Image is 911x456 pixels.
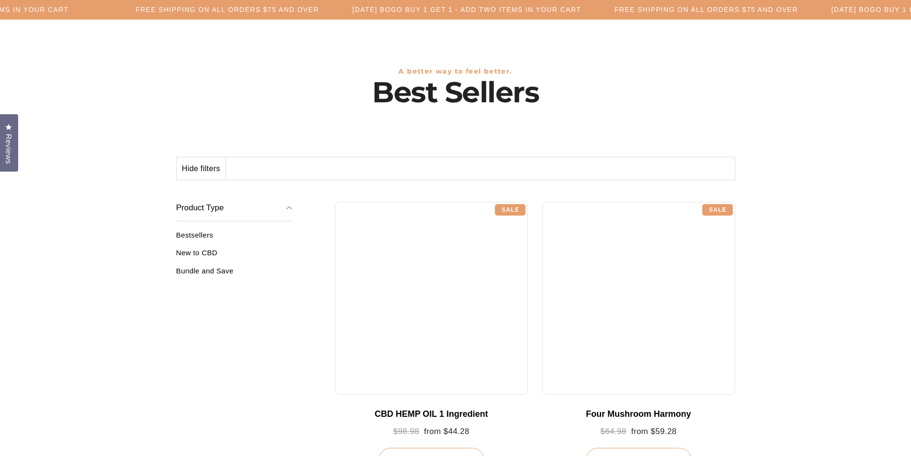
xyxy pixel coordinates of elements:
[393,427,419,436] span: $98.98
[176,67,735,76] h3: A better way to feel better.
[2,134,15,164] span: Reviews
[552,427,726,437] div: from $59.28
[353,6,581,14] h5: [DATE] BOGO BUY 1 GET 1 - ADD TWO ITEMS IN YOUR CART
[614,6,798,14] h5: Free Shipping on all orders $75 and over
[495,204,525,216] div: Sale
[344,409,518,420] div: CBD HEMP OIL 1 Ingredient
[176,195,292,221] button: Product Type
[136,6,319,14] h5: Free Shipping on all orders $75 and over
[176,267,292,282] a: Bundle and Save
[344,427,518,437] div: from $44.28
[702,204,733,216] div: Sale
[176,249,292,264] a: New to CBD
[176,76,735,109] h1: Best Sellers
[552,409,726,420] div: Four Mushroom Harmony
[600,427,626,436] span: $64.98
[176,231,292,247] a: Bestsellers
[177,157,226,180] button: Hide filters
